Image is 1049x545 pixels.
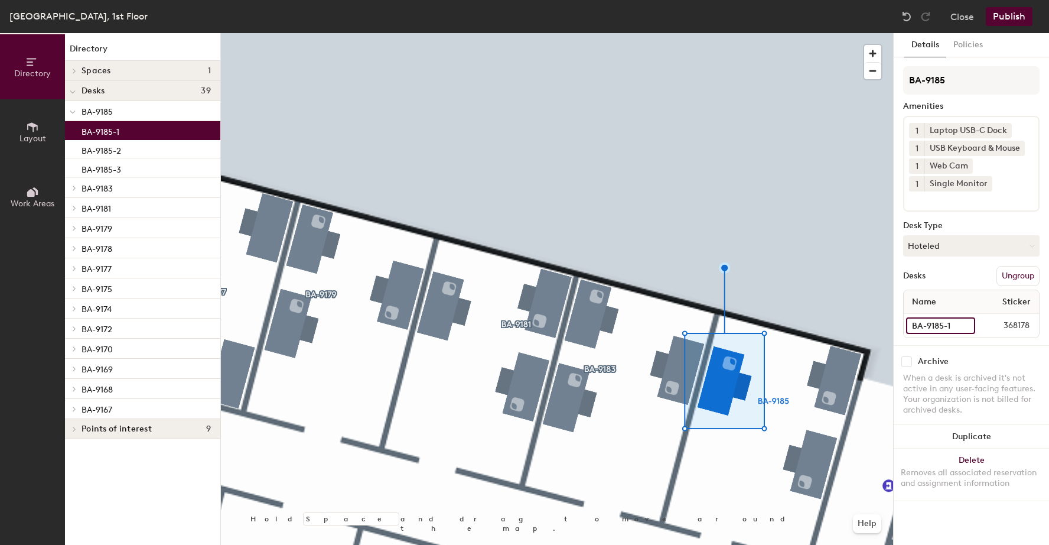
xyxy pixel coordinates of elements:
span: Layout [19,134,46,144]
button: Publish [986,7,1032,26]
button: 1 [909,176,924,192]
div: When a desk is archived it's not active in any user-facing features. Your organization is not bil... [903,373,1040,416]
button: 1 [909,141,924,156]
span: Spaces [82,66,111,76]
button: 1 [909,158,924,174]
span: BA-9167 [82,405,112,415]
button: Ungroup [996,266,1040,286]
span: BA-9178 [82,244,112,254]
span: 1 [916,178,918,190]
h1: Directory [65,43,220,61]
span: 9 [206,424,211,434]
button: Hoteled [903,235,1040,257]
p: BA-9185-2 [82,142,121,156]
span: BA-9181 [82,204,111,214]
div: Web Cam [924,158,973,174]
p: BA-9185-1 [82,124,119,137]
span: Sticker [996,291,1037,313]
span: BA-9170 [82,345,113,355]
span: 368178 [975,319,1037,332]
div: Desks [903,271,926,281]
span: BA-9174 [82,304,112,314]
div: Single Monitor [924,176,992,192]
button: Details [904,33,946,57]
img: Redo [920,11,931,22]
span: 1 [916,160,918,173]
img: Undo [901,11,913,22]
button: Duplicate [894,425,1049,449]
span: BA-9169 [82,365,113,375]
div: Laptop USB-C Dock [924,123,1012,138]
span: BA-9183 [82,184,113,194]
span: Name [906,291,942,313]
span: 39 [201,86,211,96]
span: BA-9177 [82,264,112,274]
div: Amenities [903,102,1040,111]
button: DeleteRemoves all associated reservation and assignment information [894,449,1049,501]
div: [GEOGRAPHIC_DATA], 1st Floor [9,9,148,24]
div: Archive [918,357,949,366]
button: Help [853,514,881,533]
span: 1 [916,125,918,137]
span: 1 [208,66,211,76]
span: 1 [916,142,918,155]
span: BA-9172 [82,325,112,335]
span: Work Areas [11,199,54,209]
span: BA-9185 [82,107,113,117]
button: 1 [909,123,924,138]
span: BA-9168 [82,385,113,395]
div: Desk Type [903,221,1040,231]
button: Policies [946,33,990,57]
input: Unnamed desk [906,317,975,334]
span: BA-9175 [82,284,112,294]
div: USB Keyboard & Mouse [924,141,1025,156]
span: Desks [82,86,105,96]
span: Points of interest [82,424,152,434]
p: BA-9185-3 [82,161,121,175]
span: BA-9179 [82,224,112,234]
span: Directory [14,69,51,79]
button: Close [950,7,974,26]
div: Removes all associated reservation and assignment information [901,468,1042,489]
